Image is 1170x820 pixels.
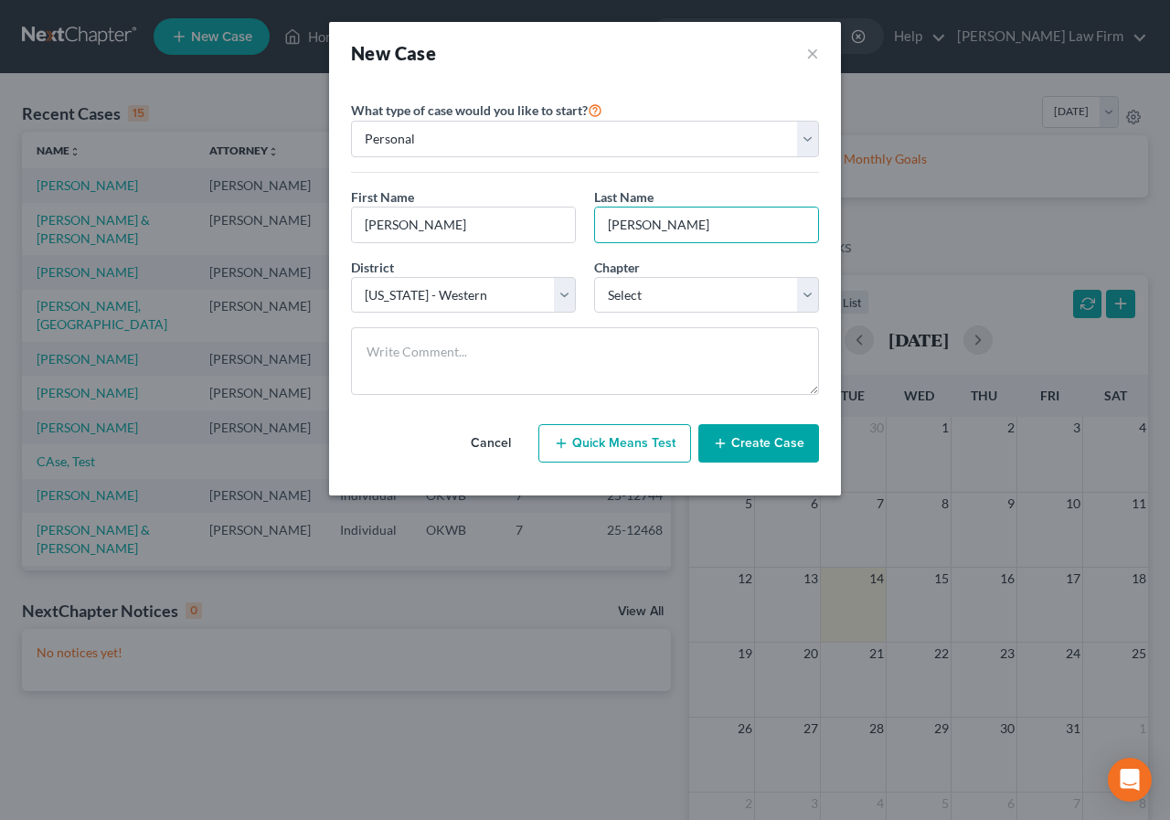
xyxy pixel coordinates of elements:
[351,260,394,275] span: District
[451,425,531,462] button: Cancel
[538,424,691,463] button: Quick Means Test
[594,189,654,205] span: Last Name
[806,40,819,66] button: ×
[1108,758,1152,802] div: Open Intercom Messenger
[352,208,575,242] input: Enter First Name
[698,424,819,463] button: Create Case
[351,99,602,121] label: What type of case would you like to start?
[351,42,436,64] strong: New Case
[594,260,640,275] span: Chapter
[351,189,414,205] span: First Name
[595,208,818,242] input: Enter Last Name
